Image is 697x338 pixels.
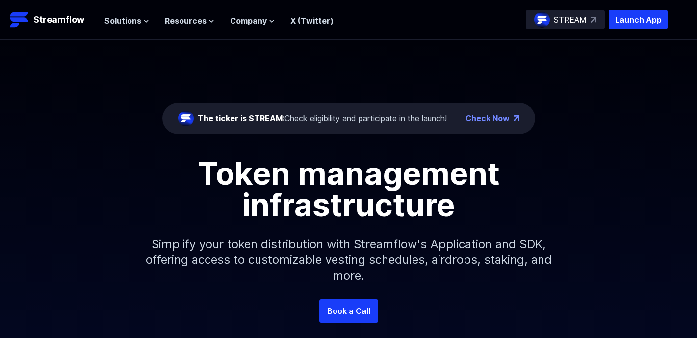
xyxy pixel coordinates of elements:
p: Streamflow [33,13,84,27]
img: top-right-arrow.svg [591,17,596,23]
span: Resources [165,15,207,27]
div: Check eligibility and participate in the launch! [198,113,447,124]
a: X (Twitter) [290,16,334,26]
img: streamflow-logo-circle.png [534,12,550,28]
button: Resources [165,15,214,27]
a: STREAM [526,10,605,29]
a: Check Now [465,113,510,124]
p: Simplify your token distribution with Streamflow's Application and SDK, offering access to custom... [138,221,560,299]
button: Company [230,15,275,27]
h1: Token management infrastructure [128,158,569,221]
a: Book a Call [319,299,378,323]
img: top-right-arrow.png [514,115,519,121]
a: Streamflow [10,10,95,29]
img: streamflow-logo-circle.png [178,111,194,126]
button: Launch App [609,10,668,29]
button: Solutions [104,15,149,27]
span: Company [230,15,267,27]
p: STREAM [554,14,587,26]
span: The ticker is STREAM: [198,113,284,123]
span: Solutions [104,15,141,27]
img: Streamflow Logo [10,10,29,29]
